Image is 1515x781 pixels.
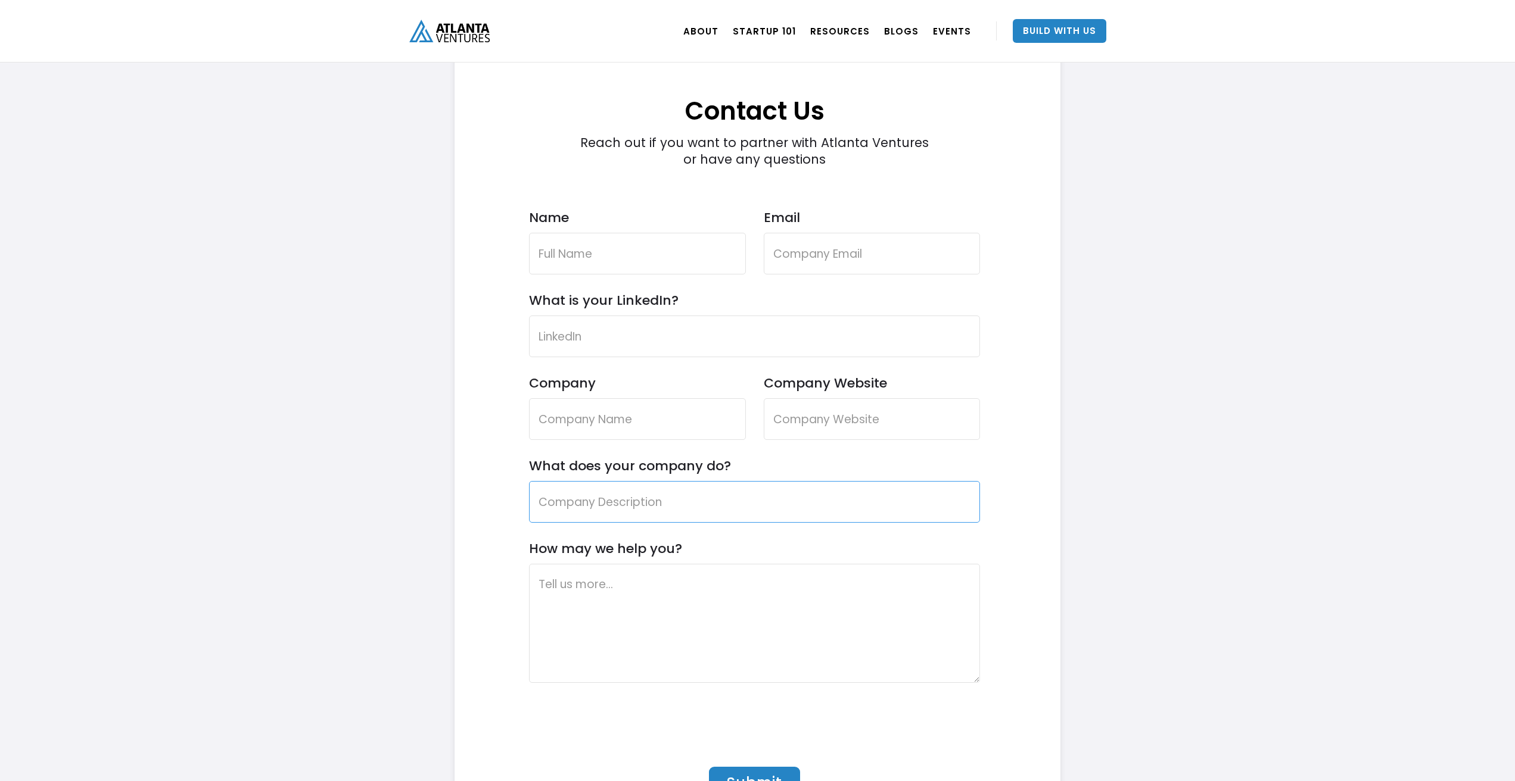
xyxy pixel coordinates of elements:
label: Company Website [764,375,981,391]
a: RESOURCES [810,14,870,48]
input: Company Description [529,481,981,523]
input: Company Email [764,233,981,274]
iframe: reCAPTCHA [529,695,710,741]
input: Full Name [529,233,746,274]
input: LinkedIn [529,315,981,357]
label: Name [529,210,746,226]
label: What is your LinkedIn? [529,292,679,308]
label: Email [764,210,981,226]
label: How may we help you? [529,541,682,557]
input: Company Name [529,398,746,440]
label: Company [529,375,746,391]
label: What does your company do? [529,458,731,474]
a: ABOUT [683,14,718,48]
input: Company Website [764,398,981,440]
div: Reach out if you want to partner with Atlanta Ventures or have any questions [574,135,935,168]
a: BLOGS [884,14,919,48]
a: Build With Us [1013,19,1106,43]
a: Startup 101 [733,14,796,48]
h1: Contact Us [529,58,981,128]
a: EVENTS [933,14,971,48]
